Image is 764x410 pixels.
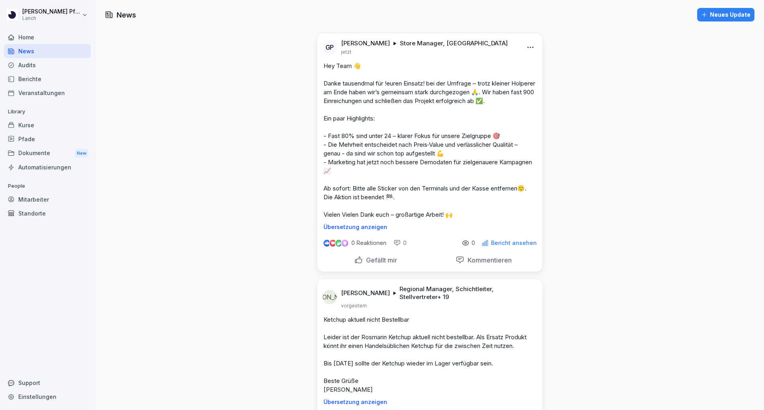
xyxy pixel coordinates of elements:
[4,390,91,404] a: Einstellungen
[363,256,397,264] p: Gefällt mir
[4,72,91,86] a: Berichte
[4,132,91,146] a: Pfade
[4,376,91,390] div: Support
[701,10,750,19] div: Neues Update
[697,8,754,21] button: Neues Update
[341,239,348,247] img: inspiring
[323,40,337,54] div: GP
[400,39,508,47] p: Store Manager, [GEOGRAPHIC_DATA]
[4,146,91,161] a: DokumenteNew
[341,39,390,47] p: [PERSON_NAME]
[351,240,386,246] p: 0 Reaktionen
[4,180,91,192] p: People
[324,315,536,394] p: Ketchup aktuell nicht Bestellbar Leider ist der Rosmarin Ketchup aktuell nicht bestellbar. Als Er...
[464,256,512,264] p: Kommentieren
[4,118,91,132] a: Kurse
[341,303,367,309] p: vorgestern
[330,240,336,246] img: love
[324,240,330,246] img: like
[4,192,91,206] a: Mitarbeiter
[4,86,91,100] a: Veranstaltungen
[323,290,337,304] div: [PERSON_NAME]
[341,289,390,297] p: [PERSON_NAME]
[4,160,91,174] a: Automatisierungen
[324,399,536,405] p: Übersetzung anzeigen
[22,16,80,21] p: Lanch
[117,10,136,20] h1: News
[341,49,351,55] p: jetzt
[4,105,91,118] p: Library
[400,285,533,301] p: Regional Manager, Schichtleiter, Stellvertreter + 19
[394,239,407,247] div: 0
[4,206,91,220] a: Standorte
[75,149,88,158] div: New
[324,224,536,230] p: Übersetzung anzeigen
[335,240,342,247] img: celebrate
[4,58,91,72] a: Audits
[4,44,91,58] a: News
[324,62,536,219] p: Hey Team 👋 Danke tausendmal für !euren Einsatz! bei der Umfrage – trotz kleiner Holperer am Ende ...
[4,146,91,161] div: Dokumente
[4,30,91,44] a: Home
[22,8,80,15] p: [PERSON_NAME] Pfuhl
[491,240,537,246] p: Bericht ansehen
[472,240,475,246] p: 0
